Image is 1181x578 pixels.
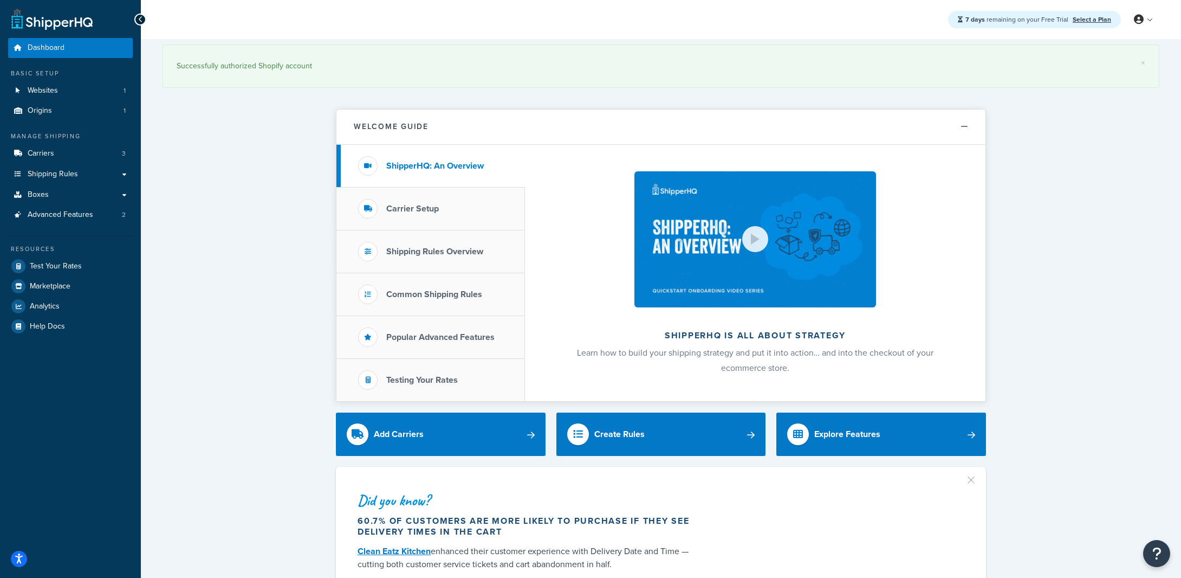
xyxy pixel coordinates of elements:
a: Websites1 [8,81,133,101]
div: enhanced their customer experience with Delivery Date and Time — cutting both customer service ti... [358,545,700,571]
span: Test Your Rates [30,262,82,271]
div: Did you know? [358,493,700,508]
a: Advanced Features2 [8,205,133,225]
strong: 7 days [965,15,985,24]
span: Origins [28,106,52,115]
span: Shipping Rules [28,170,78,179]
div: Add Carriers [374,427,424,442]
a: × [1141,59,1145,67]
h3: ShipperHQ: An Overview [386,161,484,171]
div: Manage Shipping [8,132,133,141]
span: Boxes [28,190,49,200]
span: 3 [122,149,126,158]
li: Origins [8,101,133,121]
div: Explore Features [814,427,880,442]
h3: Common Shipping Rules [386,290,482,299]
a: Select a Plan [1073,15,1111,24]
a: Test Your Rates [8,256,133,276]
a: Help Docs [8,317,133,336]
a: Boxes [8,185,133,205]
div: Successfully authorized Shopify account [177,59,1145,74]
div: Create Rules [594,427,645,442]
a: Add Carriers [336,413,546,456]
a: Carriers3 [8,144,133,164]
h2: ShipperHQ is all about strategy [554,331,957,341]
h3: Popular Advanced Features [386,332,495,342]
a: Explore Features [776,413,986,456]
a: Clean Eatz Kitchen [358,545,431,557]
span: Carriers [28,149,54,158]
span: Advanced Features [28,210,93,220]
span: Analytics [30,302,60,311]
a: Dashboard [8,38,133,58]
a: Create Rules [556,413,766,456]
span: Help Docs [30,322,65,331]
button: Welcome Guide [336,110,985,144]
h3: Carrier Setup [386,204,439,214]
h2: Welcome Guide [354,123,429,131]
span: 2 [122,210,126,220]
span: Dashboard [28,43,64,53]
span: Learn how to build your shipping strategy and put it into action… and into the checkout of your e... [577,346,933,374]
a: Marketplace [8,277,133,296]
li: Carriers [8,144,133,164]
div: Basic Setup [8,69,133,78]
a: Analytics [8,297,133,316]
li: Advanced Features [8,205,133,225]
button: Open Resource Center [1143,540,1170,567]
h3: Testing Your Rates [386,375,458,385]
li: Websites [8,81,133,101]
a: Shipping Rules [8,164,133,184]
div: Resources [8,245,133,254]
span: 1 [124,86,126,95]
div: 60.7% of customers are more likely to purchase if they see delivery times in the cart [358,516,700,537]
img: ShipperHQ is all about strategy [634,171,876,307]
span: Websites [28,86,58,95]
span: Marketplace [30,282,70,291]
span: 1 [124,106,126,115]
a: Origins1 [8,101,133,121]
h3: Shipping Rules Overview [386,247,483,256]
span: remaining on your Free Trial [965,15,1070,24]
